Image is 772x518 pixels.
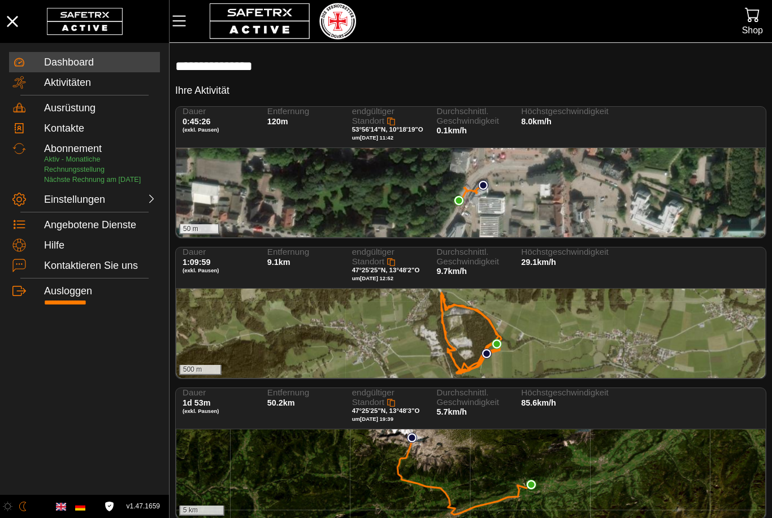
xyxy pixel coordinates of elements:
[51,497,71,516] button: English
[44,260,157,272] div: Kontaktieren Sie uns
[521,247,593,257] span: Höchstgeschwindigkeit
[44,123,157,135] div: Kontakte
[482,349,492,359] img: PathStart.svg
[267,258,290,267] span: 9.1km
[175,84,229,97] h5: Ihre Aktivität
[75,502,85,512] img: de.svg
[352,106,394,125] span: endgültiger Standort
[183,267,255,274] span: (exkl. Pausen)
[44,194,98,206] div: Einstellungen
[436,267,467,276] span: 9.7km/h
[267,388,340,398] span: Entfernung
[526,480,536,490] img: PathEnd.svg
[267,247,340,257] span: Entfernung
[436,126,467,135] span: 0.1km/h
[436,107,509,125] span: Durchschnittl. Geschwindigkeit
[183,117,211,126] span: 0:45:26
[179,365,222,375] div: 500 m
[179,506,224,516] div: 5 km
[183,398,211,407] span: 1d 53m
[436,407,467,416] span: 5.7km/h
[352,416,393,422] span: um [DATE] 19:39
[44,143,157,155] div: Abonnement
[319,3,355,40] img: RescueLogo.png
[742,23,763,38] div: Shop
[352,388,394,407] span: endgültiger Standort
[454,195,464,206] img: PathEnd.svg
[56,502,66,512] img: en.svg
[183,388,255,398] span: Dauer
[102,502,117,511] a: Lizenzvereinbarung
[352,275,393,281] span: um [DATE] 12:52
[267,398,295,407] span: 50.2km
[183,408,255,415] span: (exkl. Pausen)
[521,388,593,398] span: Höchstgeschwindigkeit
[521,258,556,267] span: 29.1km/h
[352,407,420,414] span: 47°25'25"N, 13°48'3"O
[436,247,509,266] span: Durchschnittl. Geschwindigkeit
[183,127,255,133] span: (exkl. Pausen)
[12,76,26,89] img: Activities.svg
[492,339,502,349] img: PathEnd.svg
[18,502,28,511] img: ModeDark.svg
[521,117,552,126] span: 8.0km/h
[44,77,157,89] div: Aktivitäten
[3,502,12,511] img: ModeLight.svg
[267,117,288,126] span: 120m
[183,258,211,267] span: 1:09:59
[44,155,105,173] span: Aktiv - Monatliche Rechnungsstellung
[478,180,488,190] img: PathStart.svg
[267,107,340,116] span: Entfernung
[44,102,157,115] div: Ausrüstung
[44,240,157,252] div: Hilfe
[12,142,26,155] img: Subscription.svg
[44,176,141,184] span: Nächste Rechnung am [DATE]
[352,267,420,273] span: 47°25'25"N, 13°48'2"O
[127,500,160,512] span: v1.47.1659
[352,126,423,133] span: 53°56'14"N, 10°18'19"O
[44,56,157,69] div: Dashboard
[407,433,417,443] img: PathStart.svg
[120,497,167,516] button: v1.47.1659
[352,247,394,266] span: endgültiger Standort
[179,224,219,234] div: 50 m
[71,497,90,516] button: German
[170,9,198,33] button: MenÜ
[44,285,157,298] div: Ausloggen
[183,247,255,257] span: Dauer
[12,238,26,252] img: Help.svg
[521,107,593,116] span: Höchstgeschwindigkeit
[12,101,26,115] img: Equipment.svg
[183,107,255,116] span: Dauer
[352,134,393,141] span: um [DATE] 11:42
[521,398,556,407] span: 85.6km/h
[12,259,26,272] img: ContactUs.svg
[44,219,157,232] div: Angebotene Dienste
[436,388,509,407] span: Durchschnittl. Geschwindigkeit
